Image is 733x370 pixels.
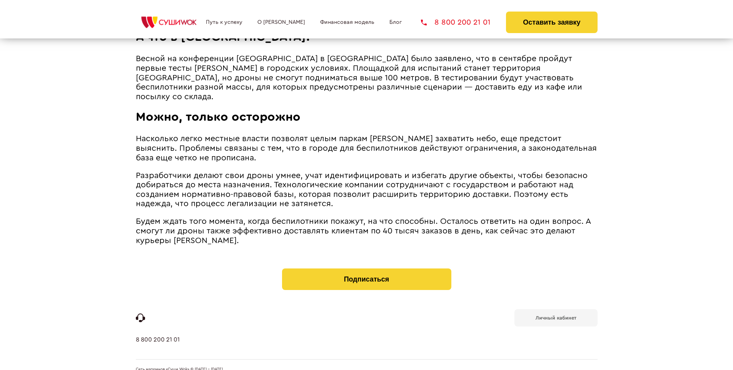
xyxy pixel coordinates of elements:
span: Насколько легко местные власти позволят целым паркам [PERSON_NAME] захватить небо, еще предстоит ... [136,135,597,162]
button: Оставить заявку [506,12,597,33]
span: 8 800 200 21 01 [434,18,491,26]
span: Можно, только осторожно [136,111,301,123]
span: А что в [GEOGRAPHIC_DATA]? [136,31,311,43]
span: Будем ждать того момента, когда беспилотники покажут, на что способны. Осталось ответить на один ... [136,217,591,244]
a: Финансовая модель [320,19,374,25]
span: Разработчики делают свои дроны умнее, учат идентифицировать и избегать другие объекты, чтобы безо... [136,172,588,208]
a: О [PERSON_NAME] [257,19,305,25]
a: Путь к успеху [206,19,242,25]
a: 8 800 200 21 01 [136,336,180,359]
a: Личный кабинет [514,309,598,327]
b: Личный кабинет [536,315,576,320]
span: Весной на конференции [GEOGRAPHIC_DATA] в [GEOGRAPHIC_DATA] было заявлено, что в сентябре пройдут... [136,55,582,100]
button: Подписаться [282,268,451,290]
a: Блог [389,19,402,25]
a: 8 800 200 21 01 [421,18,491,26]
